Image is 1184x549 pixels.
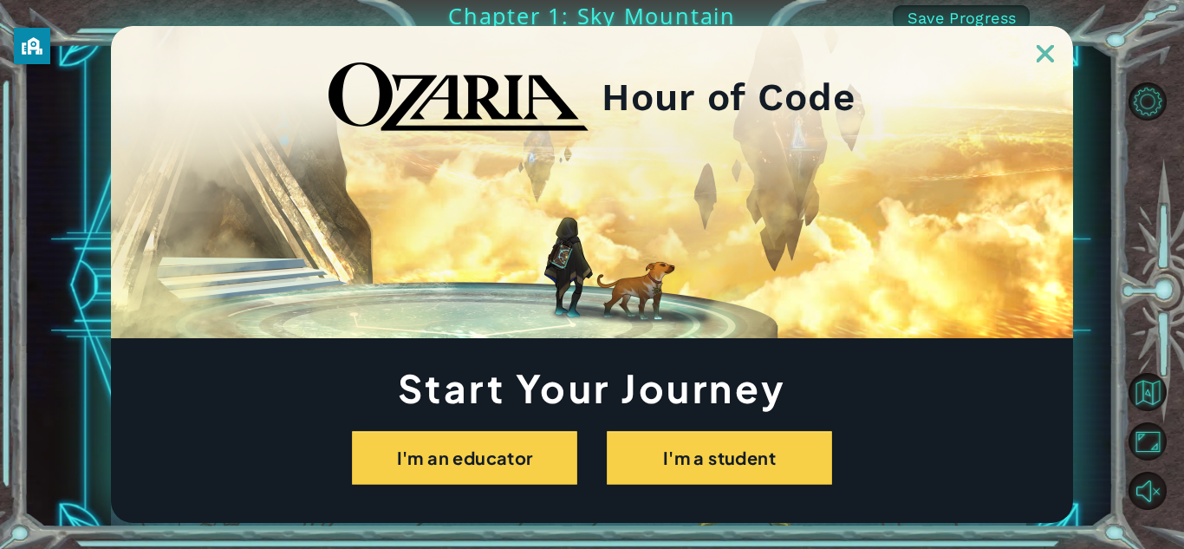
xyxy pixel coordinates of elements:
[14,28,50,64] button: privacy banner
[111,370,1073,405] h1: Start Your Journey
[607,431,832,485] button: I'm a student
[352,431,577,485] button: I'm an educator
[1037,45,1054,62] img: ExitButton_Dusk.png
[329,62,589,132] img: blackOzariaWordmark.png
[602,81,855,114] h2: Hour of Code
